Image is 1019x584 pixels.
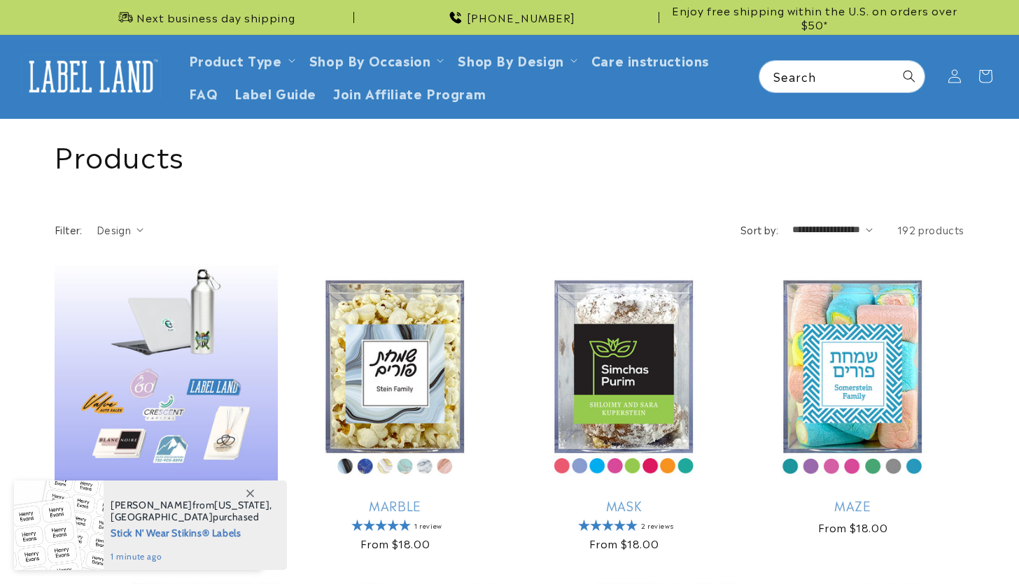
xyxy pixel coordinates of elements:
span: [US_STATE] [214,499,269,511]
a: Shop By Design [458,50,563,69]
span: FAQ [189,85,218,101]
summary: Product Type [181,43,301,76]
h1: Products [55,136,964,173]
span: 192 products [897,222,964,236]
a: Product Type [189,50,282,69]
span: from , purchased [111,499,272,523]
a: Label Land [16,50,167,104]
summary: Shop By Design [449,43,582,76]
span: Label Guide [234,85,316,101]
span: [GEOGRAPHIC_DATA] [111,511,213,523]
span: Care instructions [591,52,709,68]
a: Label Guide [226,76,325,109]
a: Marble [283,497,507,513]
summary: Shop By Occasion [301,43,450,76]
a: FAQ [181,76,227,109]
span: Shop By Occasion [309,52,431,68]
label: Sort by: [740,222,778,236]
img: Label Land [21,55,161,98]
h2: Filter: [55,222,83,237]
a: Maze [741,497,964,513]
span: Join Affiliate Program [333,85,486,101]
summary: Design (0 selected) [97,222,143,237]
button: Search [894,61,925,92]
span: Enjoy free shipping within the U.S. on orders over $50* [665,3,964,31]
span: [PHONE_NUMBER] [467,10,575,24]
span: Next business day shipping [136,10,295,24]
span: [PERSON_NAME] [111,499,192,511]
span: Design [97,222,131,236]
a: Care instructions [583,43,717,76]
a: Join Affiliate Program [325,76,494,109]
a: Mask [512,497,736,513]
